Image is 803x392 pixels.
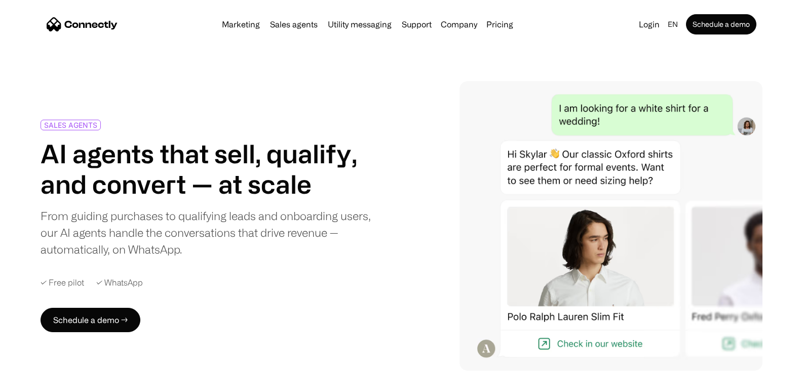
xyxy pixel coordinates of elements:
div: ✓ Free pilot [41,278,84,288]
a: Support [398,20,436,28]
a: Marketing [218,20,264,28]
div: en [664,17,684,31]
a: Pricing [482,20,517,28]
a: Login [635,17,664,31]
h1: AI agents that sell, qualify, and convert — at scale [41,138,373,199]
div: From guiding purchases to qualifying leads and onboarding users, our AI agents handle the convers... [41,207,373,258]
a: Sales agents [266,20,322,28]
ul: Language list [20,374,61,388]
div: Company [438,17,480,31]
a: Schedule a demo → [41,308,140,332]
div: SALES AGENTS [44,121,97,129]
div: ✓ WhatsApp [96,278,143,288]
div: en [668,17,678,31]
a: Schedule a demo [686,14,756,34]
a: Utility messaging [324,20,396,28]
a: home [47,17,118,32]
div: Company [441,17,477,31]
aside: Language selected: English [10,373,61,388]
